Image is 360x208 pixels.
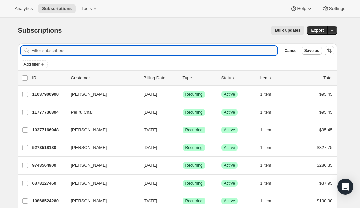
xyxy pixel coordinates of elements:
span: Active [224,163,235,168]
button: [PERSON_NAME] [67,89,134,100]
div: 5273518180[PERSON_NAME][DATE]SuccessRecurringSuccessActive1 item$327.75 [32,143,333,152]
div: 11777736804Pei ru Chai[DATE]SuccessRecurringSuccessActive1 item$95.45 [32,108,333,117]
div: Type [183,75,216,81]
button: Add filter [21,60,48,68]
span: Add filter [24,62,40,67]
span: $95.45 [319,110,333,115]
span: Subscriptions [42,6,72,11]
span: [PERSON_NAME] [71,91,107,98]
span: Active [224,198,235,204]
p: Customer [71,75,138,81]
span: [DATE] [144,110,157,115]
span: [DATE] [144,145,157,150]
button: [PERSON_NAME] [67,125,134,135]
button: Subscriptions [38,4,76,13]
span: [DATE] [144,163,157,168]
span: Recurring [185,163,203,168]
span: Cancel [284,48,297,53]
span: 1 item [260,127,271,133]
button: Analytics [11,4,37,13]
button: 1 item [260,196,279,206]
div: 11037900900[PERSON_NAME][DATE]SuccessRecurringSuccessActive1 item$95.45 [32,90,333,99]
span: Recurring [185,127,203,133]
span: $286.35 [317,163,333,168]
span: [DATE] [144,198,157,203]
p: 11037900900 [32,91,66,98]
div: IDCustomerBilling DateTypeStatusItemsTotal [32,75,333,81]
span: Pei ru Chai [71,109,93,116]
button: Save as [302,47,322,55]
span: Recurring [185,145,203,150]
span: [PERSON_NAME] [71,162,107,169]
button: [PERSON_NAME] [67,160,134,171]
span: Active [224,92,235,97]
button: 1 item [260,143,279,152]
span: Save as [304,48,319,53]
span: Active [224,127,235,133]
button: Pei ru Chai [67,107,134,118]
span: $95.45 [319,127,333,132]
span: Recurring [185,181,203,186]
button: [PERSON_NAME] [67,142,134,153]
p: Status [221,75,255,81]
span: $37.95 [319,181,333,186]
span: Active [224,110,235,115]
span: 1 item [260,198,271,204]
span: [PERSON_NAME] [71,144,107,151]
button: 1 item [260,161,279,170]
p: 5273518180 [32,144,66,151]
button: Bulk updates [271,26,304,35]
span: Tools [81,6,92,11]
span: Analytics [15,6,33,11]
div: Items [260,75,294,81]
span: 1 item [260,145,271,150]
button: Cancel [281,47,300,55]
span: 1 item [260,92,271,97]
span: Bulk updates [275,28,300,33]
button: 1 item [260,125,279,135]
p: 10866524260 [32,198,66,204]
span: [DATE] [144,181,157,186]
span: Recurring [185,198,203,204]
button: [PERSON_NAME] [67,178,134,189]
button: Help [286,4,317,13]
div: 10377166948[PERSON_NAME][DATE]SuccessRecurringSuccessActive1 item$95.45 [32,125,333,135]
span: [PERSON_NAME] [71,180,107,187]
div: 6378127460[PERSON_NAME][DATE]SuccessRecurringSuccessActive1 item$37.95 [32,179,333,188]
button: Export [307,26,328,35]
p: 11777736804 [32,109,66,116]
span: Help [297,6,306,11]
button: [PERSON_NAME] [67,196,134,206]
p: Billing Date [144,75,177,81]
div: Open Intercom Messenger [337,179,353,195]
span: 1 item [260,110,271,115]
span: [PERSON_NAME] [71,127,107,133]
span: Subscriptions [18,27,62,34]
span: [DATE] [144,127,157,132]
input: Filter subscribers [32,46,278,55]
span: [PERSON_NAME] [71,198,107,204]
p: 9743564900 [32,162,66,169]
p: 10377166948 [32,127,66,133]
span: Recurring [185,110,203,115]
span: Active [224,145,235,150]
span: Settings [329,6,345,11]
button: 1 item [260,108,279,117]
p: 6378127460 [32,180,66,187]
div: 9743564900[PERSON_NAME][DATE]SuccessRecurringSuccessActive1 item$286.35 [32,161,333,170]
button: Tools [77,4,102,13]
button: 1 item [260,90,279,99]
span: 1 item [260,181,271,186]
span: $190.90 [317,198,333,203]
span: $95.45 [319,92,333,97]
button: 1 item [260,179,279,188]
span: 1 item [260,163,271,168]
button: Sort the results [325,46,334,55]
p: ID [32,75,66,81]
span: Active [224,181,235,186]
div: 10866524260[PERSON_NAME][DATE]SuccessRecurringSuccessActive1 item$190.90 [32,196,333,206]
span: $327.75 [317,145,333,150]
p: Total [323,75,332,81]
span: Recurring [185,92,203,97]
span: Export [311,28,324,33]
